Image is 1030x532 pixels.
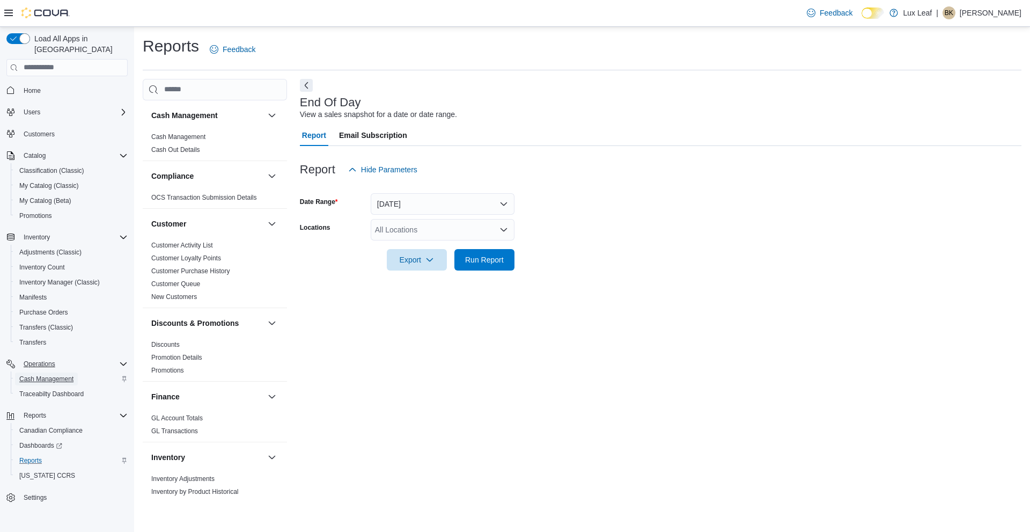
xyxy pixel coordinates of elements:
[15,454,46,467] a: Reports
[15,246,128,259] span: Adjustments (Classic)
[11,178,132,193] button: My Catalog (Classic)
[151,280,200,288] a: Customer Queue
[151,267,230,275] a: Customer Purchase History
[151,293,197,301] span: New Customers
[151,340,180,349] span: Discounts
[300,109,457,120] div: View a sales snapshot for a date or date range.
[19,106,45,119] button: Users
[2,230,132,245] button: Inventory
[19,248,82,257] span: Adjustments (Classic)
[15,336,50,349] a: Transfers
[11,320,132,335] button: Transfers (Classic)
[19,231,54,244] button: Inventory
[15,179,128,192] span: My Catalog (Classic)
[11,275,132,290] button: Inventory Manager (Classic)
[151,241,213,250] span: Customer Activity List
[19,231,128,244] span: Inventory
[151,218,186,229] h3: Customer
[151,414,203,422] a: GL Account Totals
[151,475,215,483] a: Inventory Adjustments
[339,125,407,146] span: Email Subscription
[903,6,932,19] p: Lux Leaf
[15,276,104,289] a: Inventory Manager (Classic)
[15,321,128,334] span: Transfers (Classic)
[945,6,953,19] span: BK
[19,196,71,205] span: My Catalog (Beta)
[2,148,132,163] button: Catalog
[15,291,128,304] span: Manifests
[151,475,215,483] span: Inventory Adjustments
[151,487,239,496] span: Inventory by Product Historical
[11,208,132,223] button: Promotions
[151,391,180,402] h3: Finance
[24,233,50,242] span: Inventory
[151,391,263,402] button: Finance
[15,306,128,319] span: Purchase Orders
[11,193,132,208] button: My Catalog (Beta)
[19,409,128,422] span: Reports
[151,293,197,301] a: New Customers
[960,6,1021,19] p: [PERSON_NAME]
[151,110,263,121] button: Cash Management
[15,424,128,437] span: Canadian Compliance
[19,293,47,302] span: Manifests
[151,171,263,181] button: Compliance
[19,84,128,97] span: Home
[300,163,335,176] h3: Report
[151,171,194,181] h3: Compliance
[15,291,51,304] a: Manifests
[266,109,278,122] button: Cash Management
[11,290,132,305] button: Manifests
[151,254,221,263] span: Customer Loyalty Points
[151,193,257,202] span: OCS Transaction Submission Details
[15,469,79,482] a: [US_STATE] CCRS
[19,338,46,347] span: Transfers
[24,86,41,95] span: Home
[30,33,128,55] span: Load All Apps in [GEOGRAPHIC_DATA]
[19,263,65,272] span: Inventory Count
[15,179,83,192] a: My Catalog (Classic)
[205,39,260,60] a: Feedback
[344,159,422,180] button: Hide Parameters
[151,110,218,121] h3: Cash Management
[266,217,278,230] button: Customer
[151,427,198,435] a: GL Transactions
[15,209,128,222] span: Promotions
[15,209,56,222] a: Promotions
[11,423,132,438] button: Canadian Compliance
[151,354,202,361] a: Promotion Details
[143,130,287,161] div: Cash Management
[15,373,78,385] a: Cash Management
[151,133,205,141] a: Cash Management
[11,468,132,483] button: [US_STATE] CCRS
[2,126,132,142] button: Customers
[2,408,132,423] button: Reports
[19,308,68,317] span: Purchase Orders
[151,367,184,374] a: Promotions
[11,260,132,275] button: Inventory Count
[151,353,202,362] span: Promotion Details
[393,249,440,271] span: Export
[15,164,128,177] span: Classification (Classic)
[143,239,287,308] div: Customer
[19,106,128,119] span: Users
[11,163,132,178] button: Classification (Classic)
[19,441,62,450] span: Dashboards
[151,341,180,348] a: Discounts
[15,388,88,400] a: Traceabilty Dashboard
[300,79,313,92] button: Next
[151,318,263,329] button: Discounts & Promotions
[15,306,72,319] a: Purchase Orders
[19,127,128,141] span: Customers
[15,276,128,289] span: Inventory Manager (Classic)
[19,358,128,370] span: Operations
[24,130,55,139] span: Customers
[300,198,338,206] label: Date Range
[943,6,955,19] div: Brooklyn Kowaluk
[19,149,50,162] button: Catalog
[15,439,67,452] a: Dashboards
[11,387,132,402] button: Traceabilty Dashboard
